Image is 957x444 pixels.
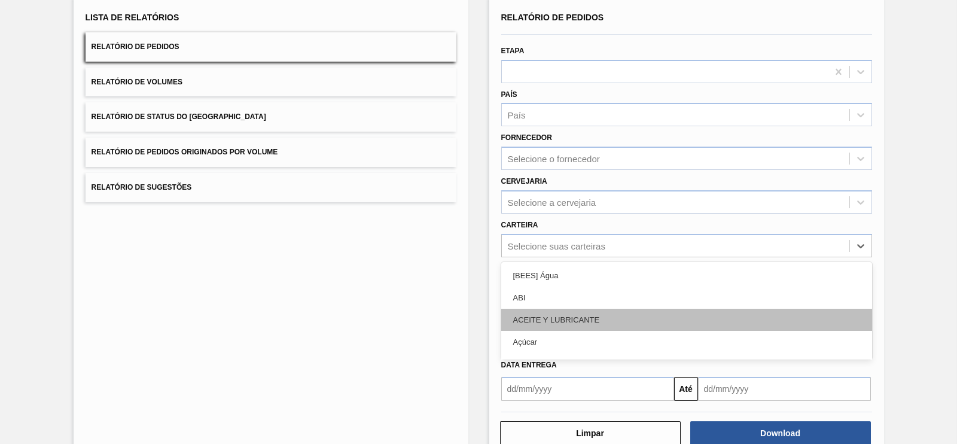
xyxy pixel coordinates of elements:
div: [BEES] Água [501,264,872,287]
input: dd/mm/yyyy [501,377,674,401]
label: Cervejaria [501,177,547,185]
span: Relatório de Pedidos Originados por Volume [92,148,278,156]
span: Relatório de Volumes [92,78,182,86]
label: Carteira [501,221,538,229]
div: ACEITE Y LUBRICANTE [501,309,872,331]
div: País [508,110,526,120]
span: Relatório de Sugestões [92,183,192,191]
button: Relatório de Pedidos [86,32,456,62]
input: dd/mm/yyyy [698,377,871,401]
label: Fornecedor [501,133,552,142]
button: Relatório de Volumes [86,68,456,97]
div: Açúcar [501,331,872,353]
div: Selecione o fornecedor [508,154,600,164]
button: Até [674,377,698,401]
div: Selecione suas carteiras [508,241,605,251]
div: Selecione a cervejaria [508,197,596,207]
span: Relatório de Status do [GEOGRAPHIC_DATA] [92,112,266,121]
div: Açúcar Líquido [501,353,872,375]
button: Relatório de Status do [GEOGRAPHIC_DATA] [86,102,456,132]
span: Lista de Relatórios [86,13,179,22]
span: Data entrega [501,361,557,369]
label: País [501,90,517,99]
button: Relatório de Sugestões [86,173,456,202]
label: Etapa [501,47,525,55]
button: Relatório de Pedidos Originados por Volume [86,138,456,167]
span: Relatório de Pedidos [501,13,604,22]
div: ABI [501,287,872,309]
span: Relatório de Pedidos [92,42,179,51]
